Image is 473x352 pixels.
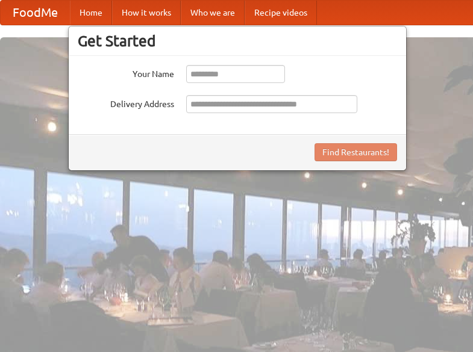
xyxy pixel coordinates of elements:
[112,1,181,25] a: How it works
[181,1,245,25] a: Who we are
[1,1,70,25] a: FoodMe
[78,32,397,50] h3: Get Started
[70,1,112,25] a: Home
[78,65,174,80] label: Your Name
[245,1,317,25] a: Recipe videos
[78,95,174,110] label: Delivery Address
[315,143,397,161] button: Find Restaurants!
